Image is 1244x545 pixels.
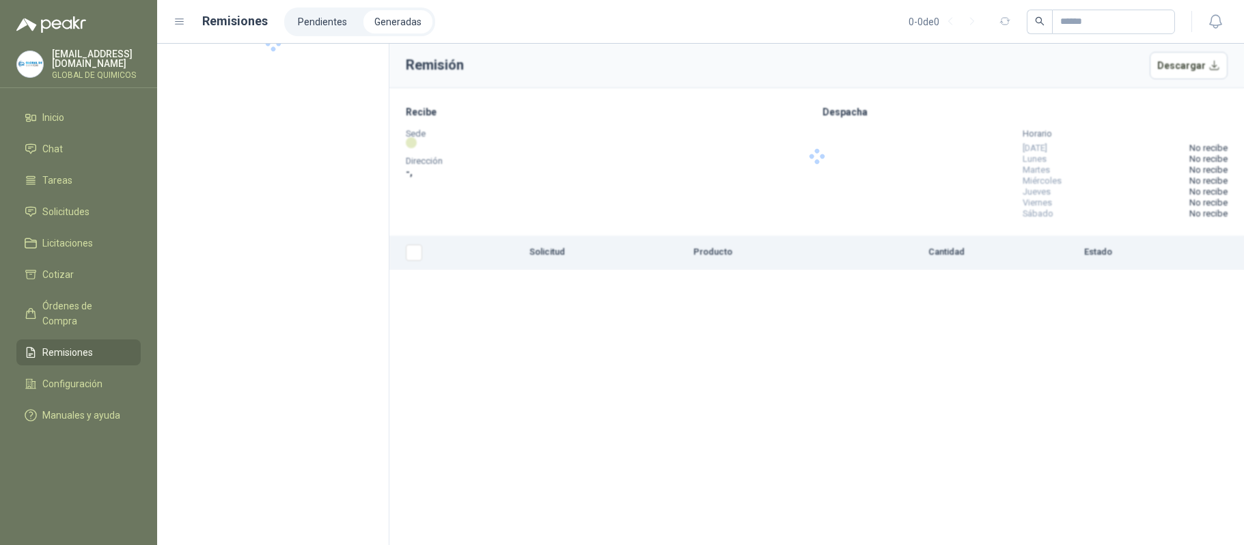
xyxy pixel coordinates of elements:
[42,204,89,219] span: Solicitudes
[52,71,141,79] p: GLOBAL DE QUIMICOS
[42,345,93,360] span: Remisiones
[16,293,141,334] a: Órdenes de Compra
[42,110,64,125] span: Inicio
[16,16,86,33] img: Logo peakr
[16,104,141,130] a: Inicio
[16,402,141,428] a: Manuales y ayuda
[42,267,74,282] span: Cotizar
[42,376,102,391] span: Configuración
[16,371,141,397] a: Configuración
[16,262,141,288] a: Cotizar
[42,408,120,423] span: Manuales y ayuda
[42,298,128,329] span: Órdenes de Compra
[202,12,268,31] h1: Remisiones
[42,141,63,156] span: Chat
[42,236,93,251] span: Licitaciones
[16,167,141,193] a: Tareas
[16,136,141,162] a: Chat
[287,10,358,33] a: Pendientes
[16,230,141,256] a: Licitaciones
[42,173,72,188] span: Tareas
[16,339,141,365] a: Remisiones
[52,49,141,68] p: [EMAIL_ADDRESS][DOMAIN_NAME]
[17,51,43,77] img: Company Logo
[909,11,983,33] div: 0 - 0 de 0
[363,10,432,33] a: Generadas
[16,199,141,225] a: Solicitudes
[1035,16,1045,26] span: search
